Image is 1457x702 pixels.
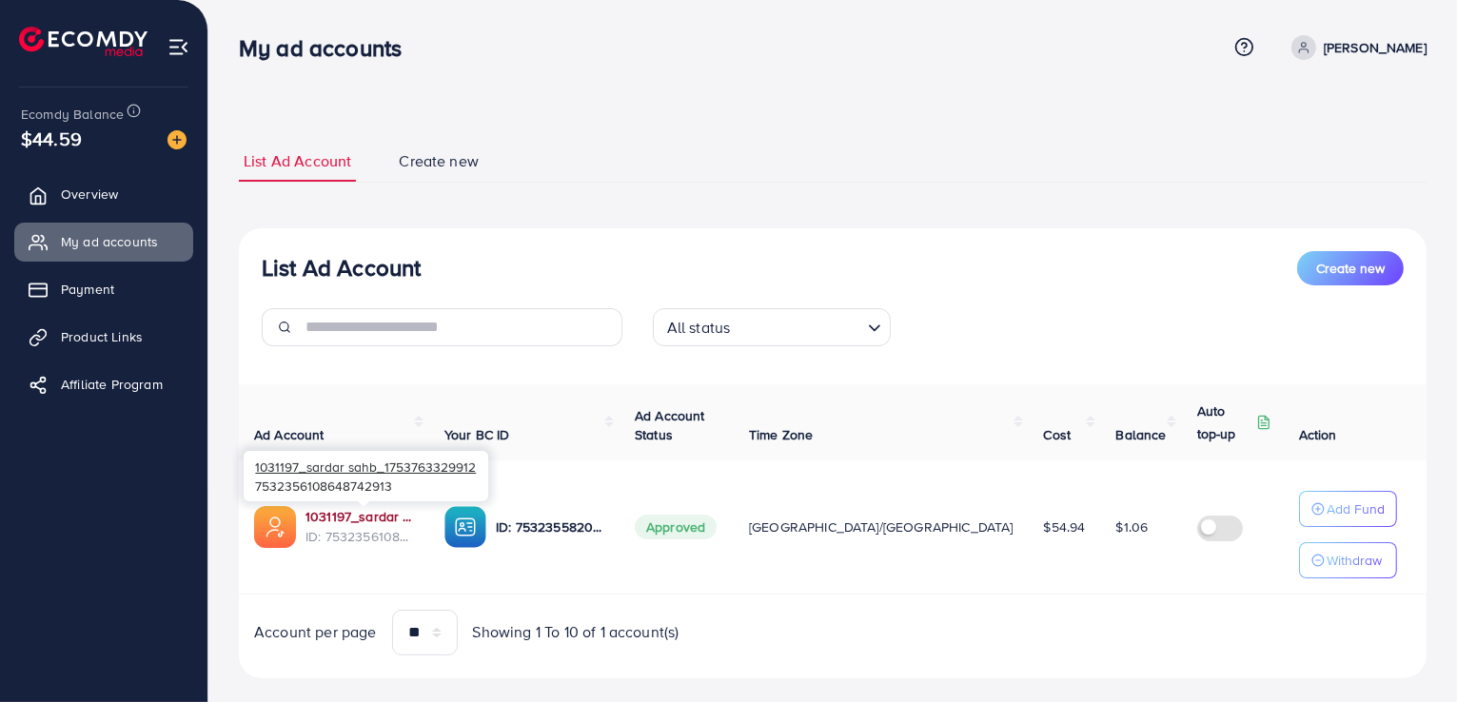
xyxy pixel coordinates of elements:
span: Cost [1044,425,1072,444]
a: Overview [14,175,193,213]
p: Auto top-up [1197,400,1252,445]
iframe: Chat [1376,616,1443,688]
span: Your BC ID [444,425,510,444]
span: Payment [61,280,114,299]
img: image [167,130,187,149]
h3: List Ad Account [262,254,421,282]
span: Ad Account Status [635,406,705,444]
span: Account per page [254,621,377,643]
div: Search for option [653,308,891,346]
a: Product Links [14,318,193,356]
span: Affiliate Program [61,375,163,394]
a: My ad accounts [14,223,193,261]
a: [PERSON_NAME] [1284,35,1427,60]
img: ic-ba-acc.ded83a64.svg [444,506,486,548]
a: Payment [14,270,193,308]
a: 1031197_sardar sahb_1753763329912 [305,507,414,526]
h3: My ad accounts [239,34,417,62]
p: Add Fund [1327,497,1385,520]
p: Withdraw [1327,549,1382,572]
span: 1031197_sardar sahb_1753763329912 [255,458,476,476]
img: logo [19,27,148,56]
img: ic-ads-acc.e4c84228.svg [254,506,296,548]
span: List Ad Account [244,150,351,172]
span: $54.94 [1044,517,1086,536]
a: Affiliate Program [14,365,193,403]
span: $44.59 [21,125,82,152]
span: ID: 7532356108648742913 [305,527,414,546]
div: 7532356108648742913 [244,451,488,501]
span: Ad Account [254,425,325,444]
input: Search for option [736,310,859,341]
span: Time Zone [749,425,813,444]
span: My ad accounts [61,232,158,251]
span: Action [1299,425,1337,444]
span: Create new [1316,259,1385,278]
p: [PERSON_NAME] [1324,36,1427,59]
span: [GEOGRAPHIC_DATA]/[GEOGRAPHIC_DATA] [749,517,1014,536]
span: Showing 1 To 10 of 1 account(s) [473,621,679,643]
button: Withdraw [1299,542,1397,578]
span: Approved [635,515,717,539]
p: ID: 7532355820592594960 [496,516,604,538]
span: Product Links [61,327,143,346]
button: Create new [1297,251,1404,285]
button: Add Fund [1299,491,1397,527]
span: Overview [61,185,118,204]
span: $1.06 [1116,517,1149,536]
span: Balance [1116,425,1167,444]
span: Create new [399,150,479,172]
span: Ecomdy Balance [21,105,124,124]
span: All status [663,314,735,341]
img: menu [167,36,189,58]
